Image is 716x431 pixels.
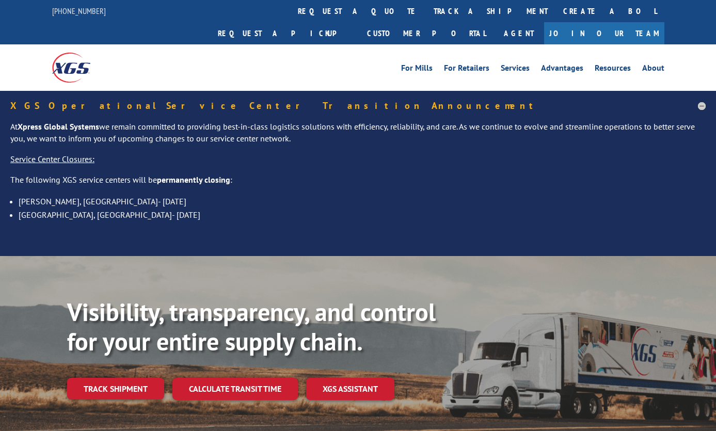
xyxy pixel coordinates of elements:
a: Join Our Team [544,22,664,44]
a: Services [501,64,530,75]
a: XGS ASSISTANT [306,378,394,400]
strong: permanently closing [157,174,230,185]
li: [PERSON_NAME], [GEOGRAPHIC_DATA]- [DATE] [19,195,706,208]
a: [PHONE_NUMBER] [52,6,106,16]
a: Agent [494,22,544,44]
a: Resources [595,64,631,75]
u: Service Center Closures: [10,154,94,164]
strong: Xpress Global Systems [18,121,99,132]
a: For Retailers [444,64,489,75]
a: Calculate transit time [172,378,298,400]
p: The following XGS service centers will be : [10,174,706,195]
a: For Mills [401,64,433,75]
a: Customer Portal [359,22,494,44]
li: [GEOGRAPHIC_DATA], [GEOGRAPHIC_DATA]- [DATE] [19,208,706,221]
a: Request a pickup [210,22,359,44]
a: Advantages [541,64,583,75]
b: Visibility, transparency, and control for your entire supply chain. [67,296,436,358]
p: At we remain committed to providing best-in-class logistics solutions with efficiency, reliabilit... [10,121,706,154]
a: About [642,64,664,75]
a: Track shipment [67,378,164,400]
h5: XGS Operational Service Center Transition Announcement [10,101,706,110]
